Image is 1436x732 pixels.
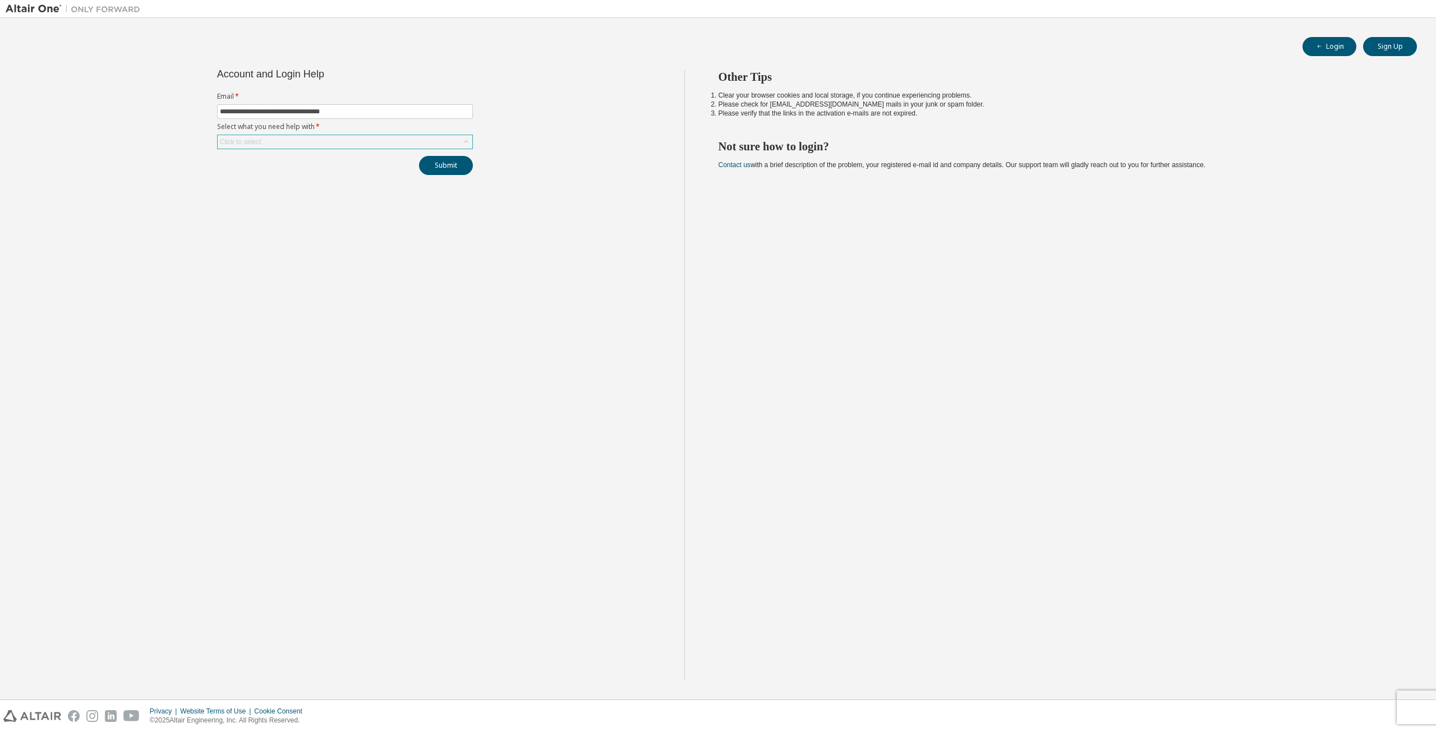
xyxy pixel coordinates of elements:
li: Please verify that the links in the activation e-mails are not expired. [719,109,1397,118]
img: youtube.svg [123,710,140,722]
div: Cookie Consent [254,707,309,716]
label: Email [217,92,473,101]
p: © 2025 Altair Engineering, Inc. All Rights Reserved. [150,716,309,725]
a: Contact us [719,161,751,169]
h2: Other Tips [719,70,1397,84]
img: altair_logo.svg [3,710,61,722]
button: Sign Up [1363,37,1417,56]
img: Altair One [6,3,146,15]
img: instagram.svg [86,710,98,722]
div: Website Terms of Use [180,707,254,716]
label: Select what you need help with [217,122,473,131]
span: with a brief description of the problem, your registered e-mail id and company details. Our suppo... [719,161,1205,169]
div: Privacy [150,707,180,716]
h2: Not sure how to login? [719,139,1397,154]
img: facebook.svg [68,710,80,722]
div: Account and Login Help [217,70,422,79]
li: Please check for [EMAIL_ADDRESS][DOMAIN_NAME] mails in your junk or spam folder. [719,100,1397,109]
button: Login [1302,37,1356,56]
li: Clear your browser cookies and local storage, if you continue experiencing problems. [719,91,1397,100]
button: Submit [419,156,473,175]
img: linkedin.svg [105,710,117,722]
div: Click to select [220,137,261,146]
div: Click to select [218,135,472,149]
